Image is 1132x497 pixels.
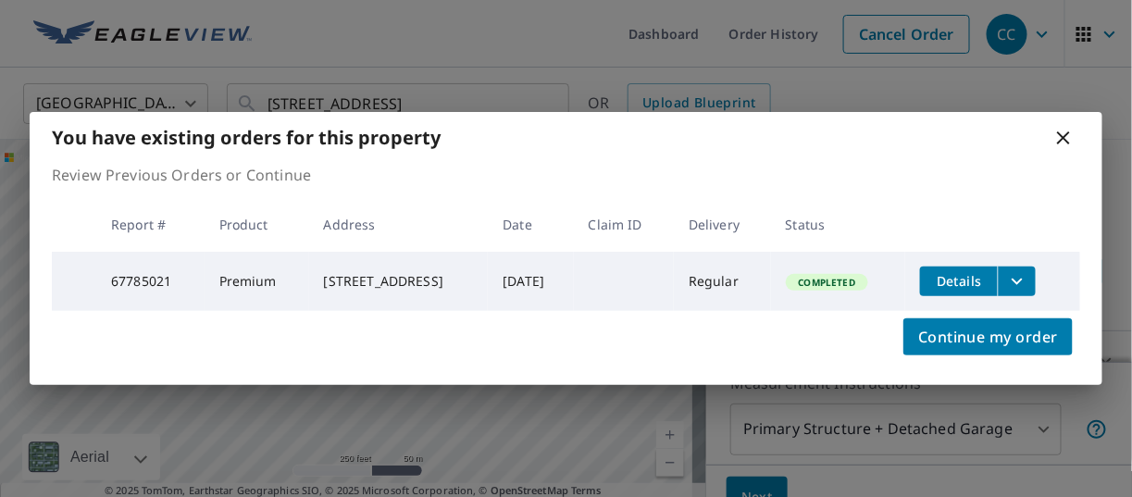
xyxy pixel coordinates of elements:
[903,318,1073,355] button: Continue my order
[52,164,1080,186] p: Review Previous Orders or Continue
[920,267,998,296] button: detailsBtn-67785021
[96,252,205,311] td: 67785021
[488,252,573,311] td: [DATE]
[574,197,674,252] th: Claim ID
[918,324,1058,350] span: Continue my order
[52,125,441,150] b: You have existing orders for this property
[205,252,309,311] td: Premium
[674,252,771,311] td: Regular
[998,267,1036,296] button: filesDropdownBtn-67785021
[931,272,987,290] span: Details
[324,272,474,291] div: [STREET_ADDRESS]
[309,197,489,252] th: Address
[788,276,866,289] span: Completed
[674,197,771,252] th: Delivery
[96,197,205,252] th: Report #
[205,197,309,252] th: Product
[771,197,906,252] th: Status
[488,197,573,252] th: Date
